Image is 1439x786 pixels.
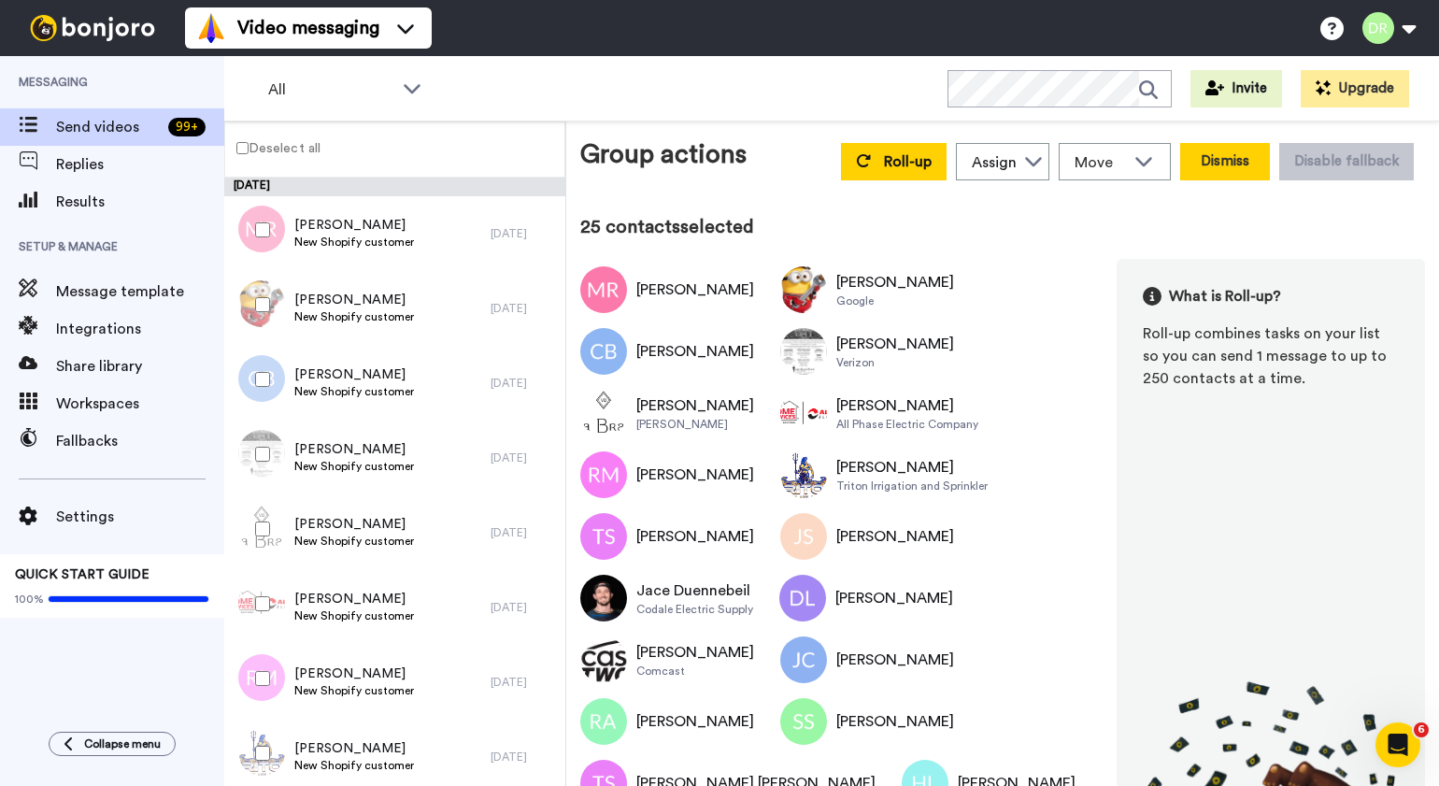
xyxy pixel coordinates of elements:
div: [PERSON_NAME] [636,394,754,417]
img: Image of Walter Patterson [580,636,627,683]
div: Comcast [636,664,754,679]
div: [PERSON_NAME] [636,641,754,664]
div: [DATE] [491,750,556,765]
div: [PERSON_NAME] [835,587,953,609]
div: [PERSON_NAME] [836,710,954,733]
button: Upgrade [1301,70,1409,107]
div: [PERSON_NAME] [636,710,754,733]
span: Workspaces [56,393,224,415]
img: Image of Tracy Sacia [580,513,627,560]
img: Image of Joe Chen [780,636,827,683]
img: Image of Ron Min [780,266,827,313]
div: [DATE] [491,301,556,316]
div: [DATE] [491,600,556,615]
button: Collapse menu [49,732,176,756]
div: [PERSON_NAME] [836,394,978,417]
span: New Shopify customer [294,608,414,623]
div: 99 + [168,118,206,136]
input: Deselect all [236,142,249,154]
div: [DATE] [491,525,556,540]
div: [PERSON_NAME] [636,525,754,548]
span: [PERSON_NAME] [294,515,414,534]
span: Results [56,191,224,213]
span: What is Roll-up? [1169,285,1281,307]
span: 100% [15,592,44,607]
div: Assign [972,151,1017,174]
span: Collapse menu [84,736,161,751]
span: Fallbacks [56,430,224,452]
img: Image of Scott Smith [780,698,827,745]
div: [PERSON_NAME] [836,649,954,671]
span: Integrations [56,318,224,340]
span: New Shopify customer [294,235,414,250]
span: [PERSON_NAME] [294,590,414,608]
span: Message template [56,280,224,303]
span: New Shopify customer [294,683,414,698]
img: Image of Doug LaPlante [779,575,826,622]
span: Settings [56,506,224,528]
div: [PERSON_NAME] [636,417,754,432]
span: [PERSON_NAME] [294,365,414,384]
img: Image of Michael Reed [580,266,627,313]
div: [DATE] [491,226,556,241]
div: Codale Electric Supply [636,602,753,617]
div: [PERSON_NAME] [836,456,988,479]
div: [PERSON_NAME] [636,464,754,486]
div: [DATE] [491,376,556,391]
div: [DATE] [491,450,556,465]
span: [PERSON_NAME] [294,665,414,683]
button: Roll-up [841,143,947,180]
span: Video messaging [237,15,379,41]
span: New Shopify customer [294,384,414,399]
span: New Shopify customer [294,758,414,773]
div: 25 contacts selected [580,214,1425,240]
div: Roll-up combines tasks on your list so you can send 1 message to up to 250 contacts at a time. [1143,322,1399,390]
div: [PERSON_NAME] [636,340,754,363]
iframe: Intercom live chat [1375,722,1420,767]
img: Image of RANDY Atkin [580,698,627,745]
span: [PERSON_NAME] [294,440,414,459]
div: All Phase Electric Company [836,417,978,432]
span: New Shopify customer [294,459,414,474]
img: Image of RS McAboy [580,451,627,498]
span: New Shopify customer [294,534,414,549]
img: Image of Clark Brown [580,328,627,375]
img: Image of Armand Bertani [780,328,827,375]
button: Dismiss [1180,143,1270,180]
div: [PERSON_NAME] [636,279,754,301]
div: Jace Duennebeil [636,579,753,602]
img: bj-logo-header-white.svg [22,15,163,41]
span: Replies [56,153,224,176]
img: Image of PATRICK MADISON [780,451,827,498]
span: Roll-up [884,154,932,169]
img: Image of John Phillips [780,390,827,436]
span: [PERSON_NAME] [294,291,414,309]
span: [PERSON_NAME] [294,739,414,758]
div: Triton Irrigation and Sprinkler [836,479,988,493]
div: [DATE] [224,178,565,196]
button: Disable fallback [1279,143,1414,180]
div: [PERSON_NAME] [836,333,954,355]
span: All [268,79,393,101]
div: [PERSON_NAME] [836,525,954,548]
div: [PERSON_NAME] [836,271,954,293]
div: Group actions [580,136,747,180]
span: Move [1075,151,1125,174]
div: Google [836,293,954,308]
span: Send videos [56,116,161,138]
span: New Shopify customer [294,309,414,324]
img: Image of James Shade [780,513,827,560]
span: [PERSON_NAME] [294,216,414,235]
img: Image of Michael Fransen [580,390,627,436]
span: QUICK START GUIDE [15,568,150,581]
div: Verizon [836,355,954,370]
img: vm-color.svg [196,13,226,43]
span: Share library [56,355,224,378]
div: [DATE] [491,675,556,690]
span: 6 [1414,722,1429,737]
label: Deselect all [225,136,321,159]
img: Image of Jace Duennebeil [580,575,627,622]
button: Invite [1190,70,1282,107]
